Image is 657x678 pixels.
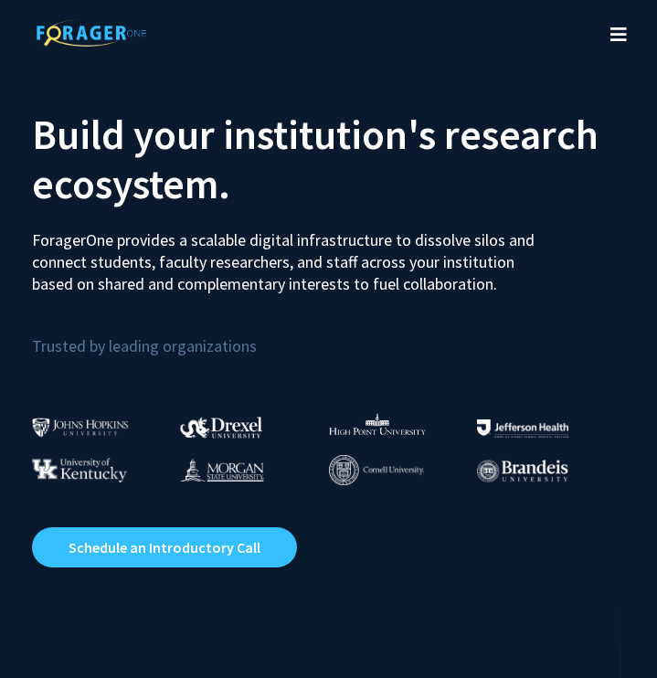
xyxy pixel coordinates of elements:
img: Morgan State University [180,458,264,482]
p: ForagerOne provides a scalable digital infrastructure to dissolve silos and connect students, fac... [32,216,554,295]
img: Johns Hopkins University [32,418,129,437]
p: Trusted by leading organizations [32,310,625,360]
a: Opens in a new tab [32,527,297,567]
img: Drexel University [180,417,262,438]
img: High Point University [329,413,426,435]
img: Brandeis University [477,460,568,482]
img: Cornell University [329,455,424,485]
img: University of Kentucky [32,458,127,482]
h2: Build your institution's research ecosystem. [32,110,625,208]
img: Thomas Jefferson University [477,419,568,437]
img: ForagerOne Logo [27,19,155,47]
